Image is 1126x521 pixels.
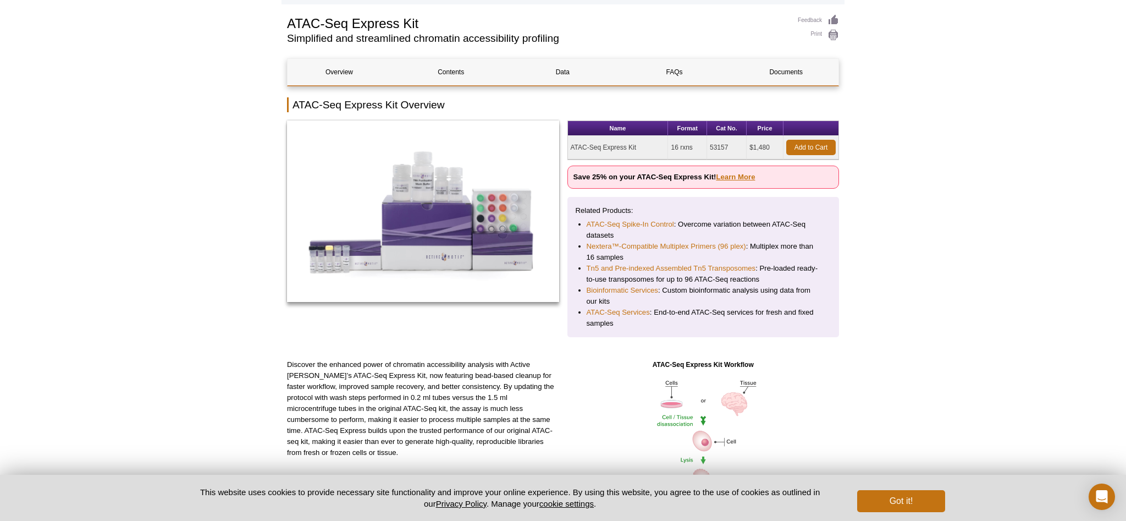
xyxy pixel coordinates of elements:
[287,120,559,302] img: ATAC-Seq Express Kit
[1089,484,1115,510] div: Open Intercom Messenger
[568,121,669,136] th: Name
[716,173,755,181] a: Learn More
[668,136,707,160] td: 16 rxns
[573,173,755,181] strong: Save 25% on your ATAC-Seq Express Kit!
[587,307,650,318] a: ATAC-Seq Services
[857,490,945,512] button: Got it!
[587,241,820,263] li: : Multiplex more than 16 samples
[436,499,487,508] a: Privacy Policy
[653,361,754,369] strong: ATAC-Seq Express Kit Workflow
[539,499,594,508] button: cookie settings
[576,205,831,216] p: Related Products:
[798,29,839,41] a: Print
[668,121,707,136] th: Format
[798,14,839,26] a: Feedback
[587,285,820,307] li: : Custom bioinformatic analysis using data from our kits
[181,486,839,509] p: This website uses cookies to provide necessary site functionality and improve your online experie...
[587,285,658,296] a: Bioinformatic Services
[287,97,839,112] h2: ATAC-Seq Express Kit Overview
[587,263,820,285] li: : Pre-loaded ready-to-use transposomes for up to 96 ATAC-Seq reactions
[587,307,820,329] li: : End-to-end ATAC-Seq services for fresh and fixed samples
[287,14,787,31] h1: ATAC-Seq Express Kit
[587,219,674,230] a: ATAC-Seq Spike-In Control
[623,59,726,85] a: FAQs
[587,263,756,274] a: Tn5 and Pre-indexed Assembled Tn5 Transposomes
[707,136,747,160] td: 53157
[511,59,614,85] a: Data
[288,59,391,85] a: Overview
[568,136,669,160] td: ATAC-Seq Express Kit
[786,140,836,155] a: Add to Cart
[587,241,746,252] a: Nextera™-Compatible Multiplex Primers (96 plex)
[735,59,838,85] a: Documents
[287,34,787,43] h2: Simplified and streamlined chromatin accessibility profiling
[707,121,747,136] th: Cat No.
[587,219,820,241] li: : Overcome variation between ATAC-Seq datasets
[747,121,783,136] th: Price
[399,59,503,85] a: Contents
[747,136,783,160] td: $1,480
[287,359,559,458] p: Discover the enhanced power of chromatin accessibility analysis with Active [PERSON_NAME]’s ATAC-...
